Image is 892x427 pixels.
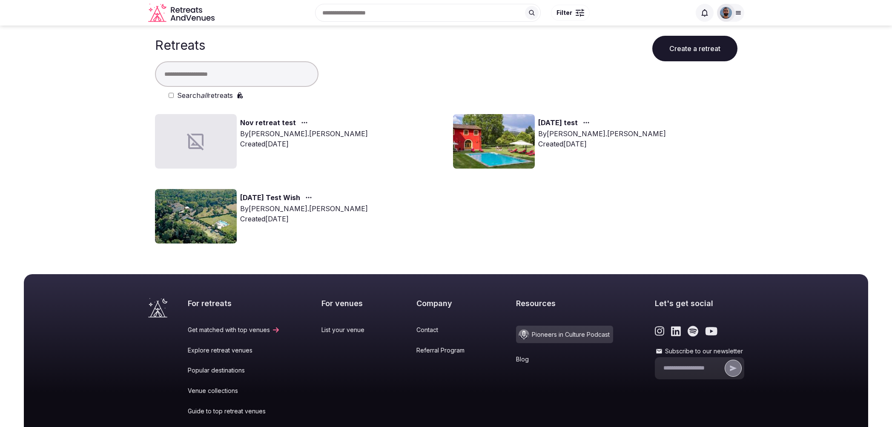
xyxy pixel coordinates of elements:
a: Blog [516,355,613,364]
span: Filter [556,9,572,17]
h2: Company [416,298,475,309]
h2: Let's get social [655,298,744,309]
button: Filter [551,5,590,21]
a: Link to the retreats and venues Youtube page [705,326,717,337]
a: Link to the retreats and venues Instagram page [655,326,665,337]
div: Created [DATE] [240,139,368,149]
a: Referral Program [416,346,475,355]
a: Pioneers in Culture Podcast [516,326,613,343]
a: Link to the retreats and venues LinkedIn page [671,326,681,337]
button: Create a retreat [652,36,737,61]
div: By [PERSON_NAME].[PERSON_NAME] [538,129,666,139]
div: By [PERSON_NAME].[PERSON_NAME] [240,129,368,139]
a: List your venue [321,326,375,334]
a: [DATE] Test Wish [240,192,300,203]
h2: For venues [321,298,375,309]
div: Created [DATE] [538,139,666,149]
img: Top retreat image for the retreat: 2024 March Test Wish [155,189,237,244]
div: Created [DATE] [240,214,368,224]
h2: For retreats [188,298,280,309]
div: By [PERSON_NAME].[PERSON_NAME] [240,203,368,214]
a: Popular destinations [188,366,280,375]
a: [DATE] test [538,117,578,129]
label: Subscribe to our newsletter [655,347,744,355]
a: Nov retreat test [240,117,296,129]
a: Link to the retreats and venues Spotify page [688,326,698,337]
a: Venue collections [188,387,280,395]
a: Visit the homepage [148,298,167,318]
svg: Retreats and Venues company logo [148,3,216,23]
a: Get matched with top venues [188,326,280,334]
a: Contact [416,326,475,334]
a: Explore retreat venues [188,346,280,355]
em: all [201,91,208,100]
img: Top retreat image for the retreat: 2024 July test [453,114,535,169]
a: Guide to top retreat venues [188,407,280,416]
label: Search retreats [177,90,233,100]
h2: Resources [516,298,613,309]
img: oliver.kattan [720,7,732,19]
h1: Retreats [155,37,205,53]
a: Visit the homepage [148,3,216,23]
